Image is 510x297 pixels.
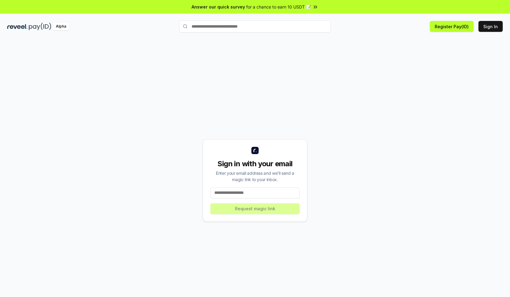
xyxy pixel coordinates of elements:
div: Enter your email address and we’ll send a magic link to your inbox. [210,170,300,183]
img: pay_id [29,23,51,30]
div: Sign in with your email [210,159,300,169]
div: Alpha [53,23,70,30]
button: Register Pay(ID) [430,21,474,32]
span: for a chance to earn 10 USDT 📝 [246,4,311,10]
img: reveel_dark [7,23,28,30]
span: Answer our quick survey [192,4,245,10]
img: logo_small [251,147,259,154]
button: Sign In [478,21,503,32]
